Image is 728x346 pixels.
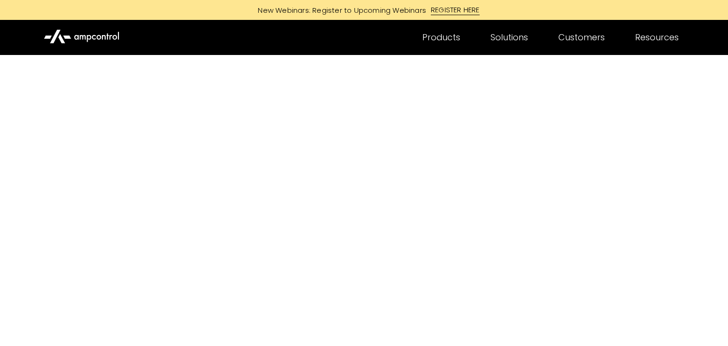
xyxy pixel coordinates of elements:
[248,5,431,15] div: New Webinars: Register to Upcoming Webinars
[491,32,528,43] div: Solutions
[431,5,480,15] div: REGISTER HERE
[635,32,679,43] div: Resources
[151,5,577,15] a: New Webinars: Register to Upcoming WebinarsREGISTER HERE
[422,32,460,43] div: Products
[558,32,605,43] div: Customers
